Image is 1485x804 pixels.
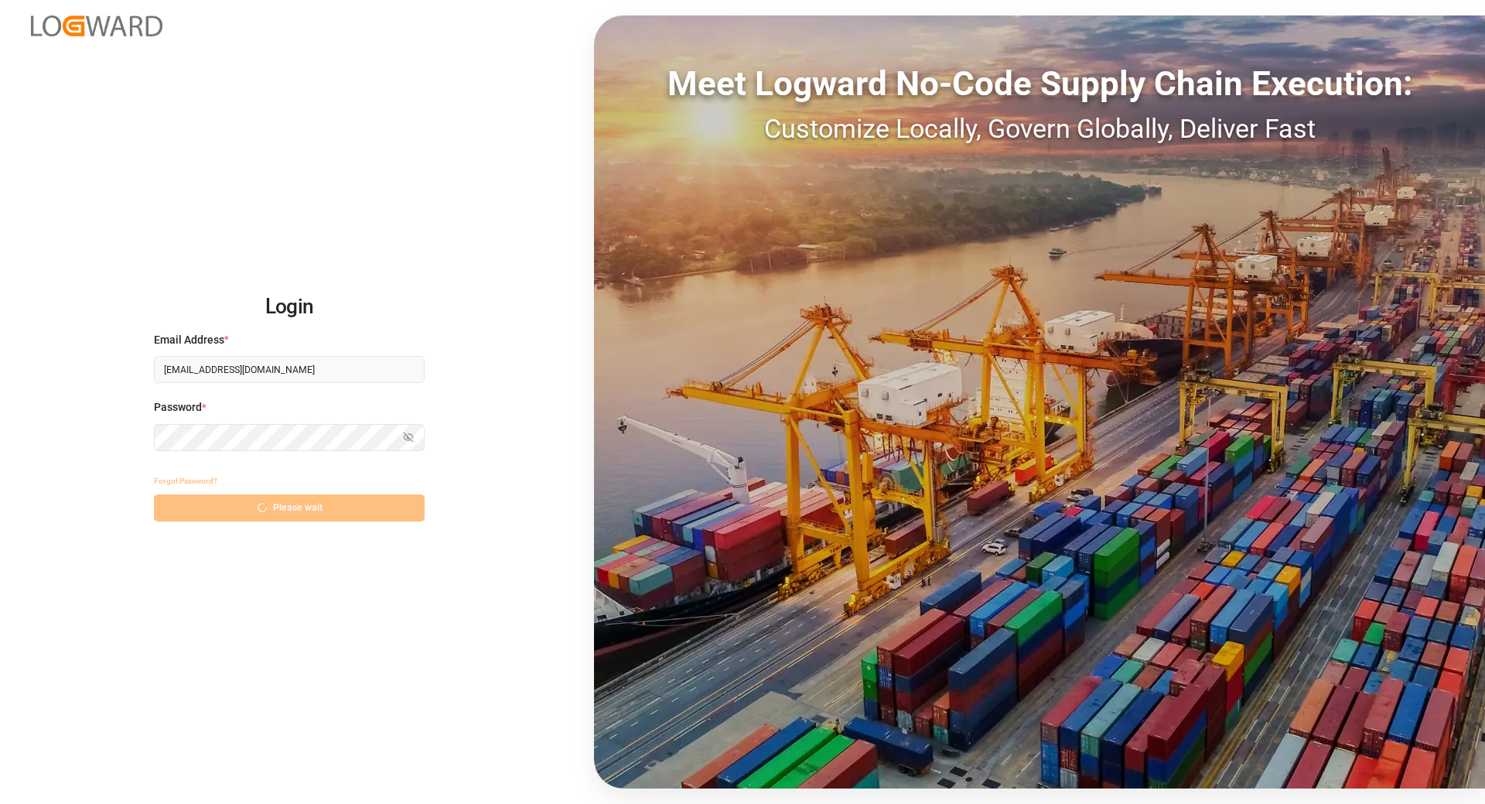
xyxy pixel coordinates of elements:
[154,356,425,383] input: Enter your email
[154,282,425,332] h2: Login
[154,399,202,416] span: Password
[154,332,224,348] span: Email Address
[594,58,1485,109] div: Meet Logward No-Code Supply Chain Execution:
[594,109,1485,149] div: Customize Locally, Govern Globally, Deliver Fast
[31,15,162,36] img: Logward_new_orange.png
